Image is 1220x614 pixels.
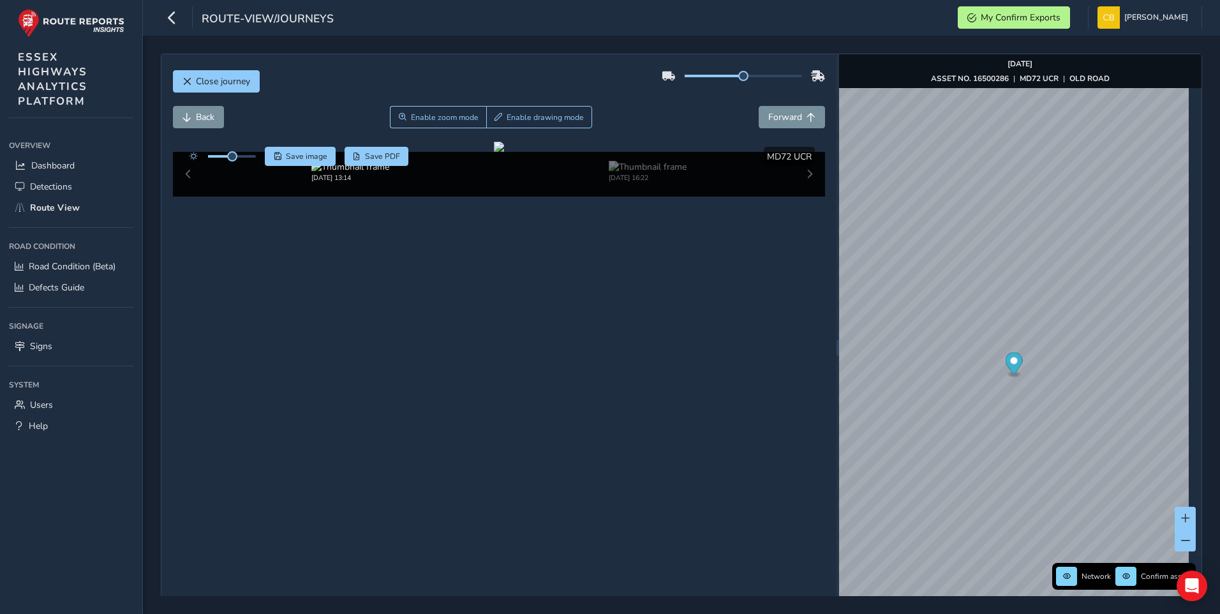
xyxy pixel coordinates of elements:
[768,111,802,123] span: Forward
[18,9,124,38] img: rr logo
[1069,73,1110,84] strong: OLD ROAD
[365,151,400,161] span: Save PDF
[202,11,334,29] span: route-view/journeys
[1097,6,1120,29] img: diamond-layout
[609,161,687,173] img: Thumbnail frame
[390,106,486,128] button: Zoom
[9,256,133,277] a: Road Condition (Beta)
[767,151,812,163] span: MD72 UCR
[31,160,75,172] span: Dashboard
[30,340,52,352] span: Signs
[9,237,133,256] div: Road Condition
[30,202,80,214] span: Route View
[931,73,1110,84] div: | |
[30,399,53,411] span: Users
[1008,59,1032,69] strong: [DATE]
[507,112,584,123] span: Enable drawing mode
[9,336,133,357] a: Signs
[9,317,133,336] div: Signage
[18,50,87,109] span: ESSEX HIGHWAYS ANALYTICS PLATFORM
[29,420,48,432] span: Help
[311,161,389,173] img: Thumbnail frame
[9,155,133,176] a: Dashboard
[286,151,327,161] span: Save image
[29,281,84,294] span: Defects Guide
[958,6,1070,29] button: My Confirm Exports
[1097,6,1193,29] button: [PERSON_NAME]
[265,147,336,166] button: Save
[609,173,687,183] div: [DATE] 16:22
[311,173,389,183] div: [DATE] 13:14
[9,394,133,416] a: Users
[411,112,479,123] span: Enable zoom mode
[931,73,1009,84] strong: ASSET NO. 16500286
[9,416,133,437] a: Help
[486,106,593,128] button: Draw
[9,277,133,298] a: Defects Guide
[9,197,133,218] a: Route View
[759,106,825,128] button: Forward
[1005,352,1022,378] div: Map marker
[173,70,260,93] button: Close journey
[1141,571,1192,581] span: Confirm assets
[1020,73,1059,84] strong: MD72 UCR
[345,147,409,166] button: PDF
[196,111,214,123] span: Back
[981,11,1060,24] span: My Confirm Exports
[9,375,133,394] div: System
[1177,571,1207,601] div: Open Intercom Messenger
[29,260,115,273] span: Road Condition (Beta)
[9,176,133,197] a: Detections
[30,181,72,193] span: Detections
[1124,6,1188,29] span: [PERSON_NAME]
[1082,571,1111,581] span: Network
[173,106,224,128] button: Back
[196,75,250,87] span: Close journey
[9,136,133,155] div: Overview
